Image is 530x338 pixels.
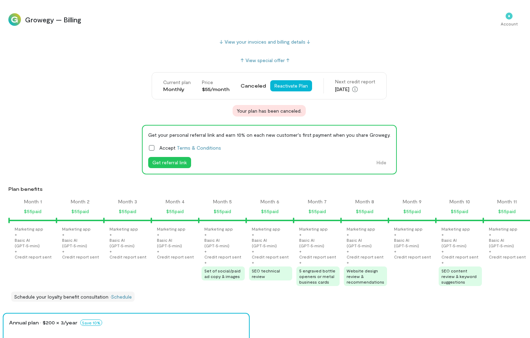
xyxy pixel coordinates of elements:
[109,232,112,237] div: +
[148,131,391,138] div: Get your personal referral link and earn 10% on each new customer's first payment when you share ...
[220,39,310,45] a: ↓ View your invoices and billing details ↓
[166,198,184,205] div: Month 4
[403,207,421,216] div: $55 paid
[403,198,422,205] div: Month 9
[394,254,431,260] div: Credit report sent
[204,254,241,260] div: Credit report sent
[347,226,375,232] div: Marketing app
[252,254,289,260] div: Credit report sent
[299,254,336,260] div: Credit report sent
[109,237,150,248] div: Basic AI (GPT‑5‑mini)
[62,226,91,232] div: Marketing app
[8,186,527,193] div: Plan benefits
[441,237,482,248] div: Basic AI (GPT‑5‑mini)
[202,79,229,86] div: Price
[299,260,302,265] div: +
[148,157,191,168] button: Get referral link
[15,237,55,248] div: Basic AI (GPT‑5‑mini)
[394,226,423,232] div: Marketing app
[109,226,138,232] div: Marketing app
[157,226,185,232] div: Marketing app
[356,207,373,216] div: $55 paid
[62,248,65,254] div: +
[159,144,221,151] span: Accept
[62,232,65,237] div: +
[157,232,159,237] div: +
[204,226,233,232] div: Marketing app
[260,198,279,205] div: Month 6
[489,226,517,232] div: Marketing app
[213,198,232,205] div: Month 5
[394,237,434,248] div: Basic AI (GPT‑5‑mini)
[252,232,254,237] div: +
[204,237,245,248] div: Basic AI (GPT‑5‑mini)
[299,226,328,232] div: Marketing app
[157,248,159,254] div: +
[489,232,491,237] div: +
[497,198,517,205] div: Month 11
[394,248,396,254] div: +
[309,207,326,216] div: $55 paid
[252,248,254,254] div: +
[71,198,90,205] div: Month 2
[355,198,374,205] div: Month 8
[335,85,375,93] div: [DATE]
[308,198,327,205] div: Month 7
[489,237,529,248] div: Basic AI (GPT‑5‑mini)
[62,237,103,248] div: Basic AI (GPT‑5‑mini)
[252,268,280,279] span: SEO technical review
[71,207,89,216] div: $55 paid
[252,237,292,248] div: Basic AI (GPT‑5‑mini)
[14,294,111,300] span: Schedule your loyalty benefit consultation ·
[489,248,491,254] div: +
[270,80,312,91] button: Reactivate Plan
[15,232,17,237] div: +
[441,232,444,237] div: +
[441,260,444,265] div: +
[204,268,241,279] span: Set of social/paid ad copy & images
[441,226,470,232] div: Marketing app
[489,254,526,260] div: Credit report sent
[163,86,191,93] div: Monthly
[109,254,146,260] div: Credit report sent
[347,237,387,248] div: Basic AI (GPT‑5‑mini)
[119,207,136,216] div: $55 paid
[299,268,335,284] span: 5 engraved bottle openers or metal business cards
[347,268,384,284] span: Website design review & recommendations
[394,232,396,237] div: +
[80,320,102,326] span: Save 10%
[441,248,444,254] div: +
[501,21,518,27] div: Account
[15,254,52,260] div: Credit report sent
[204,232,207,237] div: +
[214,207,231,216] div: $55 paid
[202,86,229,93] div: $55/month
[166,207,184,216] div: $55 paid
[157,237,197,248] div: Basic AI (GPT‑5‑mini)
[109,248,112,254] div: +
[252,260,254,265] div: +
[111,294,132,300] a: Schedule
[372,157,391,168] button: Hide
[299,237,340,248] div: Basic AI (GPT‑5‑mini)
[24,207,41,216] div: $55 paid
[204,248,207,254] div: +
[347,248,349,254] div: +
[204,260,207,265] div: +
[24,198,42,205] div: Month 1
[15,248,17,254] div: +
[497,7,522,32] div: *Account
[157,254,194,260] div: Credit report sent
[441,268,477,284] span: SEO content review & keyword suggestions
[299,248,302,254] div: +
[252,226,280,232] div: Marketing app
[335,78,375,85] div: Next credit report
[25,15,492,24] span: Growegy — Billing
[9,319,77,326] span: Annual plan · $200 × 3/year
[241,82,266,89] span: Canceled
[498,207,516,216] div: $55 paid
[441,254,478,260] div: Credit report sent
[299,232,302,237] div: +
[449,198,470,205] div: Month 10
[347,232,349,237] div: +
